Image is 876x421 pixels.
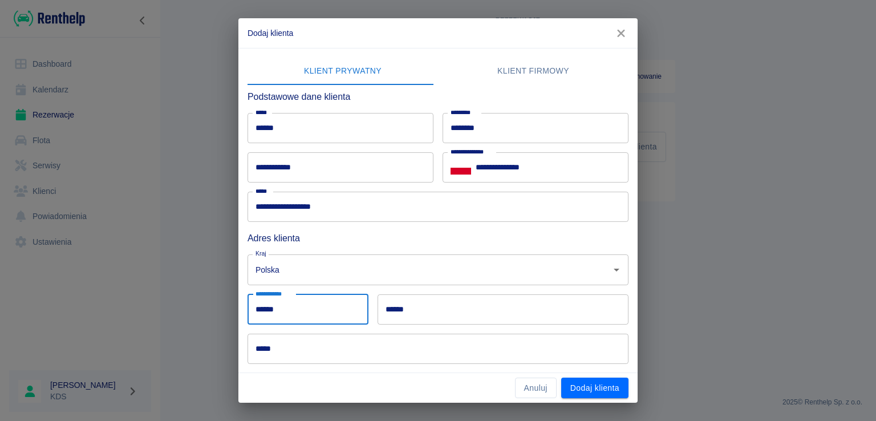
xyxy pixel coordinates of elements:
[248,231,628,245] h6: Adres klienta
[451,159,471,176] button: Select country
[248,58,628,85] div: lab API tabs example
[609,262,624,278] button: Otwórz
[255,249,266,258] label: Kraj
[438,58,628,85] button: Klient firmowy
[248,58,438,85] button: Klient prywatny
[561,378,628,399] button: Dodaj klienta
[515,378,557,399] button: Anuluj
[238,18,638,48] h2: Dodaj klienta
[248,90,628,104] h6: Podstawowe dane klienta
